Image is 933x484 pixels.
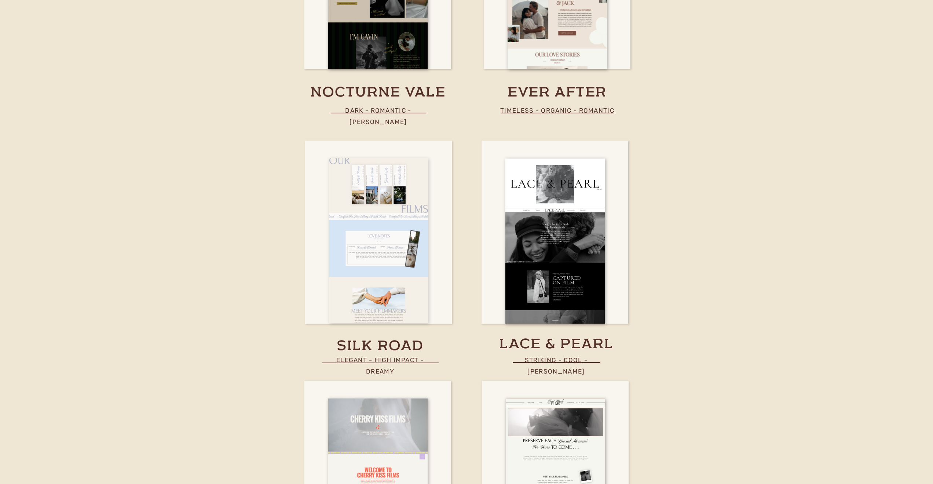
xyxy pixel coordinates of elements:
[322,337,438,355] a: silk road
[285,90,480,125] h2: stand out
[482,335,631,350] a: lace & pearl
[292,66,474,92] h2: Designed to
[317,105,440,116] p: dark - romantic - [PERSON_NAME]
[292,51,474,67] h2: Built to perform
[460,84,654,102] a: ever after
[321,354,439,365] p: elegant - high impact - dreamy
[498,105,616,116] p: timeless - organic - romantic
[497,354,615,365] p: striking - COOL - [PERSON_NAME]
[289,84,467,102] a: nocturne vale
